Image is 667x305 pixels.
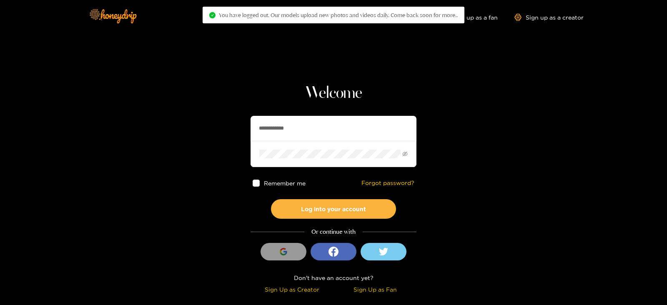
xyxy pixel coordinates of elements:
a: Forgot password? [361,180,414,187]
a: Sign up as a fan [441,14,498,21]
div: Don't have an account yet? [251,273,416,282]
a: Sign up as a creator [514,14,584,21]
div: Or continue with [251,227,416,237]
button: Log into your account [271,199,396,219]
h1: Welcome [251,83,416,103]
span: eye-invisible [402,151,408,157]
span: check-circle [209,12,216,18]
span: You have logged out. Our models upload new photos and videos daily. Come back soon for more.. [219,12,458,18]
div: Sign Up as Fan [336,285,414,294]
span: Remember me [264,180,306,186]
div: Sign Up as Creator [253,285,331,294]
